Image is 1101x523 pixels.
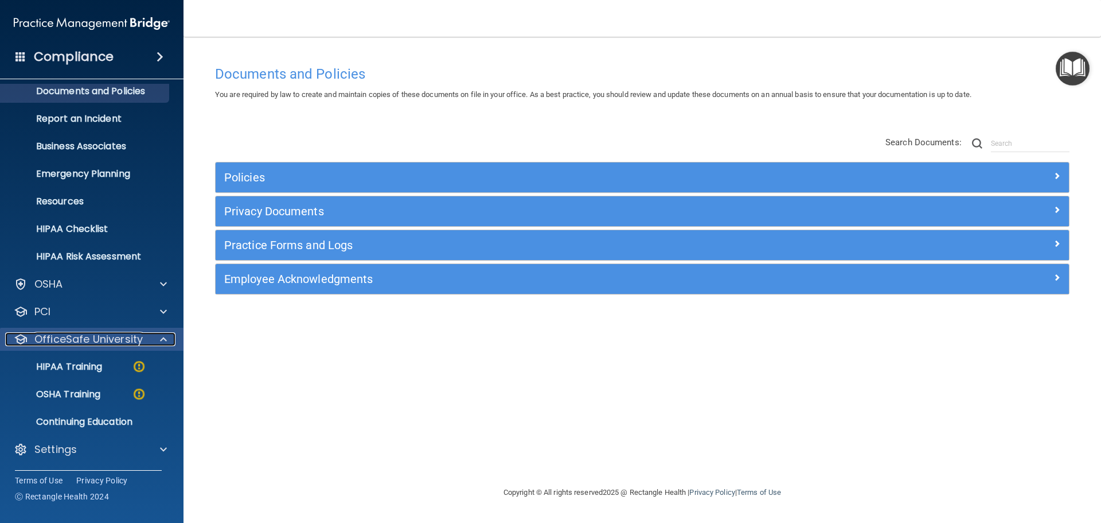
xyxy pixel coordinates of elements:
[215,90,971,99] span: You are required by law to create and maintain copies of these documents on file in your office. ...
[14,443,167,456] a: Settings
[737,488,781,497] a: Terms of Use
[7,168,164,180] p: Emergency Planning
[433,474,852,511] div: Copyright © All rights reserved 2025 @ Rectangle Health | |
[7,251,164,262] p: HIPAA Risk Assessment
[34,49,114,65] h4: Compliance
[224,270,1060,288] a: Employee Acknowledgments
[34,305,50,319] p: PCI
[7,361,102,373] p: HIPAA Training
[14,305,167,319] a: PCI
[224,171,847,184] h5: Policies
[132,359,146,374] img: warning-circle.0cc9ac19.png
[7,86,164,97] p: Documents and Policies
[224,205,847,218] h5: Privacy Documents
[885,137,962,148] span: Search Documents:
[224,202,1060,220] a: Privacy Documents
[7,113,164,125] p: Report an Incident
[7,416,164,428] p: Continuing Education
[34,443,77,456] p: Settings
[224,239,847,251] h5: Practice Forms and Logs
[224,168,1060,187] a: Policies
[972,138,982,149] img: ic-search.3b580494.png
[14,277,167,291] a: OSHA
[7,196,164,207] p: Resources
[7,389,100,400] p: OSHA Training
[15,491,109,502] span: Ⓒ Rectangle Health 2024
[991,135,1069,152] input: Search
[7,223,164,235] p: HIPAA Checklist
[14,12,170,35] img: PMB logo
[34,332,143,346] p: OfficeSafe University
[224,273,847,285] h5: Employee Acknowledgments
[689,488,735,497] a: Privacy Policy
[7,141,164,152] p: Business Associates
[14,332,167,346] a: OfficeSafe University
[224,236,1060,254] a: Practice Forms and Logs
[1056,52,1090,86] button: Open Resource Center
[132,387,146,401] img: warning-circle.0cc9ac19.png
[15,475,63,486] a: Terms of Use
[76,475,128,486] a: Privacy Policy
[34,277,63,291] p: OSHA
[215,67,1069,82] h4: Documents and Policies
